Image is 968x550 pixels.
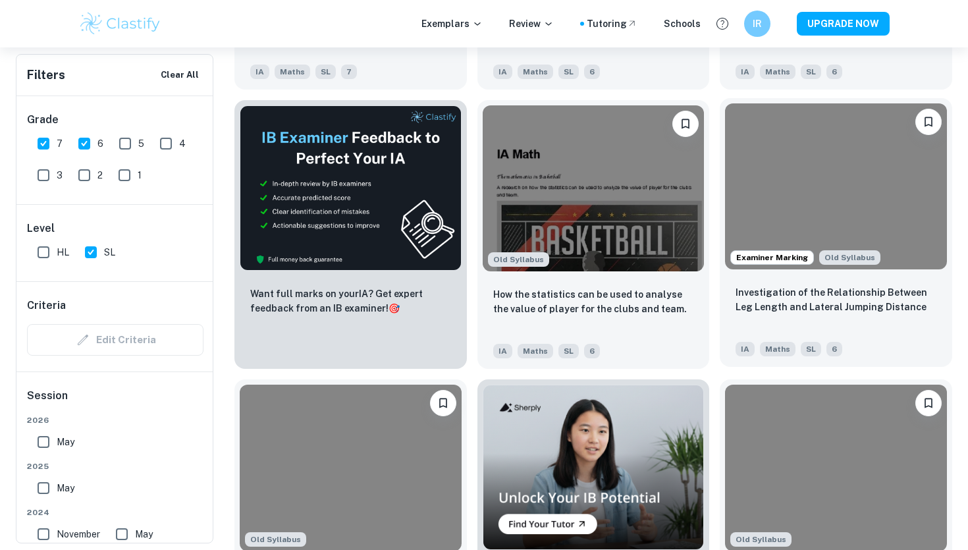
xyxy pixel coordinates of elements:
[801,65,821,79] span: SL
[493,65,512,79] span: IA
[27,221,203,236] h6: Level
[711,13,734,35] button: Help and Feedback
[483,105,705,271] img: Maths IA example thumbnail: How the statistics can be used to analys
[672,111,699,137] button: Bookmark
[760,342,795,356] span: Maths
[389,303,400,314] span: 🎯
[488,252,549,267] div: Although this IA is written for the old math syllabus (last exam in November 2020), the current I...
[315,65,336,79] span: SL
[27,414,203,426] span: 2026
[720,100,952,369] a: Examiner MarkingAlthough this IA is written for the old math syllabus (last exam in November 2020...
[736,65,755,79] span: IA
[27,324,203,356] div: Criteria filters are unavailable when searching by topic
[584,344,600,358] span: 6
[421,16,483,31] p: Exemplars
[664,16,701,31] a: Schools
[477,100,710,369] a: Although this IA is written for the old math syllabus (last exam in November 2020), the current I...
[57,245,69,260] span: HL
[797,12,890,36] button: UPGRADE NOW
[518,344,553,358] span: Maths
[736,342,755,356] span: IA
[750,16,765,31] h6: IR
[826,342,842,356] span: 6
[744,11,770,37] button: IR
[234,100,467,369] a: ThumbnailWant full marks on yourIA? Get expert feedback from an IB examiner!
[736,285,936,314] p: Investigation of the Relationship Between Leg Length and Lateral Jumping Distance
[57,481,74,495] span: May
[509,16,554,31] p: Review
[240,105,462,271] img: Thumbnail
[493,287,694,316] p: How the statistics can be used to analyse the value of player for the clubs and team.
[558,344,579,358] span: SL
[430,390,456,416] button: Bookmark
[275,65,310,79] span: Maths
[819,250,880,265] span: Old Syllabus
[245,532,306,547] div: Although this IA is written for the old math syllabus (last exam in November 2020), the current I...
[135,527,153,541] span: May
[97,136,103,151] span: 6
[558,65,579,79] span: SL
[250,65,269,79] span: IA
[27,298,66,314] h6: Criteria
[819,250,880,265] div: Although this IA is written for the old math syllabus (last exam in November 2020), the current I...
[801,342,821,356] span: SL
[97,168,103,182] span: 2
[915,390,942,416] button: Bookmark
[731,252,813,263] span: Examiner Marking
[584,65,600,79] span: 6
[27,66,65,84] h6: Filters
[245,532,306,547] span: Old Syllabus
[27,460,203,472] span: 2025
[157,65,202,85] button: Clear All
[57,168,63,182] span: 3
[915,109,942,135] button: Bookmark
[488,252,549,267] span: Old Syllabus
[493,344,512,358] span: IA
[725,103,947,269] img: Maths IA example thumbnail: Investigation of the Relationship Betwe
[104,245,115,260] span: SL
[518,65,553,79] span: Maths
[27,388,203,414] h6: Session
[341,65,357,79] span: 7
[250,287,451,316] p: Want full marks on your IA ? Get expert feedback from an IB examiner!
[138,136,144,151] span: 5
[179,136,186,151] span: 4
[78,11,162,37] img: Clastify logo
[826,65,842,79] span: 6
[587,16,637,31] a: Tutoring
[138,168,142,182] span: 1
[760,65,795,79] span: Maths
[57,136,63,151] span: 7
[57,527,100,541] span: November
[27,112,203,128] h6: Grade
[57,435,74,449] span: May
[730,532,792,547] span: Old Syllabus
[483,385,705,550] img: Thumbnail
[730,532,792,547] div: Although this IA is written for the old math syllabus (last exam in November 2020), the current I...
[27,507,203,518] span: 2024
